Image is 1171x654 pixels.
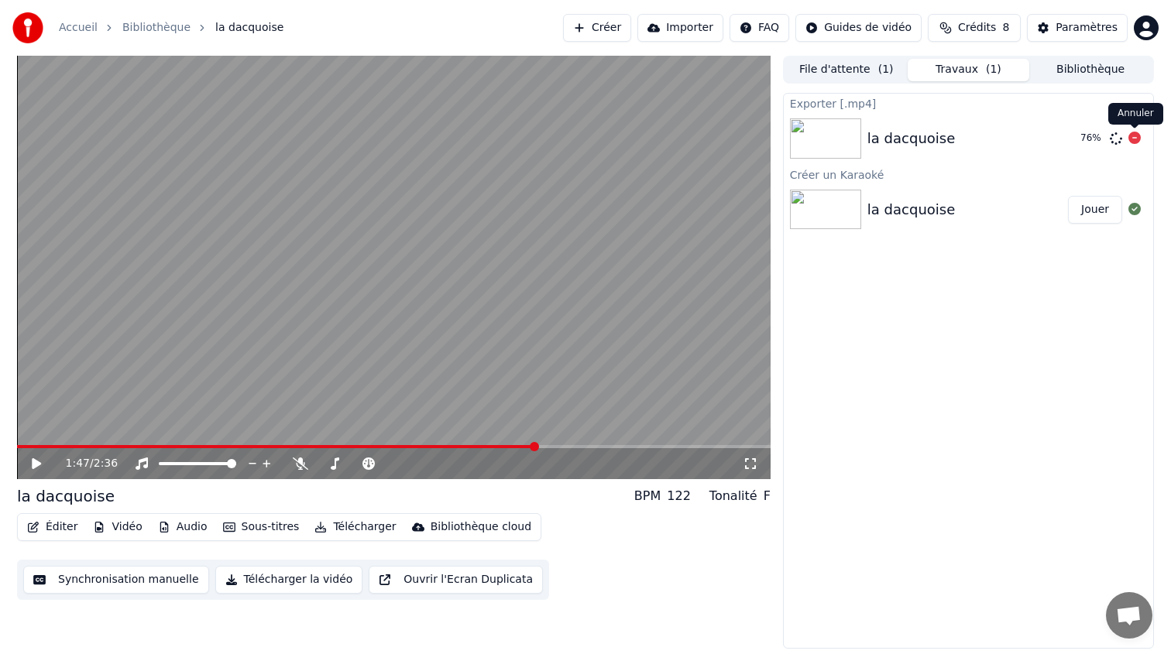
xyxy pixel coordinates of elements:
div: Annuler [1108,103,1163,125]
span: ( 1 ) [878,62,894,77]
button: Télécharger [308,516,402,538]
div: / [66,456,103,471]
div: Ouvrir le chat [1106,592,1152,639]
div: Paramètres [1056,20,1118,36]
button: FAQ [730,14,789,42]
img: youka [12,12,43,43]
div: la dacquoise [867,199,955,221]
button: Sous-titres [217,516,306,538]
div: Créer un Karaoké [784,165,1153,183]
div: 122 [667,487,691,505]
button: Crédits8 [928,14,1021,42]
a: Bibliothèque [122,20,191,36]
div: la dacquoise [867,128,955,149]
span: ( 1 ) [986,62,1001,77]
button: Créer [563,14,631,42]
button: Paramètres [1027,14,1128,42]
button: Télécharger la vidéo [215,566,363,594]
span: 2:36 [94,456,118,471]
button: Audio [152,516,214,538]
button: Éditer [21,516,84,538]
div: Bibliothèque cloud [431,519,531,535]
button: Jouer [1068,196,1122,224]
span: 1:47 [66,456,90,471]
div: Exporter [.mp4] [784,94,1153,112]
div: F [764,487,771,505]
div: la dacquoise [17,485,115,507]
button: File d'attente [785,59,908,81]
a: Accueil [59,20,98,36]
span: 8 [1002,20,1009,36]
button: Travaux [908,59,1030,81]
div: Tonalité [709,487,757,505]
div: BPM [634,487,661,505]
nav: breadcrumb [59,20,283,36]
button: Vidéo [87,516,148,538]
button: Synchronisation manuelle [23,566,209,594]
button: Ouvrir l'Ecran Duplicata [369,566,543,594]
span: Crédits [958,20,996,36]
button: Bibliothèque [1029,59,1152,81]
span: la dacquoise [215,20,283,36]
div: 76 % [1080,132,1104,145]
button: Guides de vidéo [795,14,922,42]
button: Importer [637,14,723,42]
